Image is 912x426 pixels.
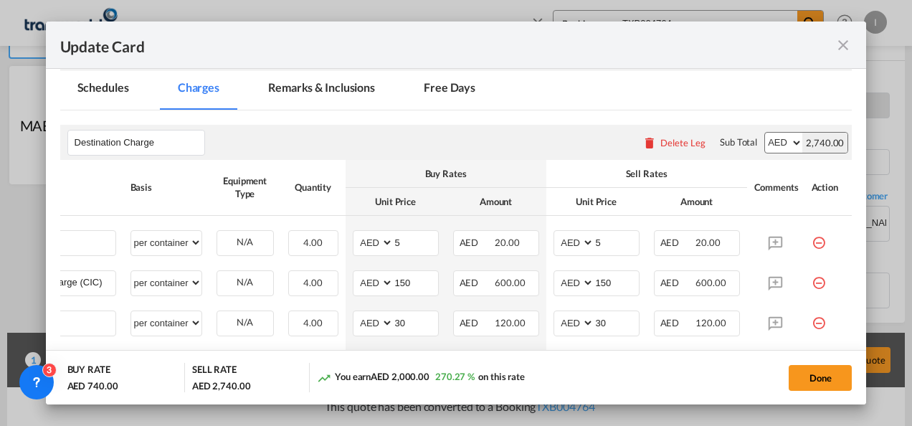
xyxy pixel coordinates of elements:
input: 30 [594,311,639,333]
div: SELL RATE [192,363,237,379]
input: 30 [394,311,438,333]
span: 120.00 [495,317,525,328]
input: 5 [394,231,438,252]
div: AED 740.00 [67,379,118,392]
input: 5 [594,231,639,252]
th: Comments [747,160,804,216]
span: AED [660,317,694,328]
select: per container [131,311,201,334]
span: AED [660,237,694,248]
div: Buy Rates [353,167,539,180]
span: 600.00 [695,277,726,288]
span: 270.27 % [435,371,475,382]
md-tab-item: Schedules [60,70,146,110]
span: 4.00 [303,317,323,328]
div: Sell Rates [554,167,740,180]
select: per container [131,271,201,294]
div: Equipment Type [217,174,274,200]
th: Unit Price [546,188,647,216]
md-tab-item: Remarks & Inclusions [251,70,392,110]
th: Amount [446,188,546,216]
div: 2,740.00 [802,133,847,153]
md-icon: icon-trending-up [317,371,331,385]
th: Action [804,160,852,216]
md-icon: icon-minus-circle-outline red-400-fg [812,270,826,285]
input: Leg Name [75,132,204,153]
div: BUY RATE [67,363,110,379]
th: Unit Price [346,188,446,216]
button: Delete Leg [642,137,706,148]
span: 120.00 [695,317,726,328]
div: N/A [217,311,273,333]
md-tab-item: Free Days [407,70,493,110]
md-icon: icon-minus-circle-outline red-400-fg [812,311,826,325]
th: Amount [647,188,747,216]
div: N/A [217,231,273,253]
div: Update Card [60,36,835,54]
span: 4.00 [303,237,323,248]
div: AED 2,740.00 [192,379,251,392]
md-dialog: Update CardPort of ... [46,22,867,405]
span: 20.00 [495,237,520,248]
span: AED [460,317,493,328]
input: 150 [394,271,438,293]
span: AED 2,000.00 [371,371,429,382]
md-pagination-wrapper: Use the left and right arrow keys to navigate between tabs [60,70,508,110]
md-tab-item: Charges [161,70,237,110]
span: 600.00 [495,277,525,288]
span: AED [460,237,493,248]
div: Sub Total [720,136,757,148]
span: 4.00 [303,277,323,288]
span: 20.00 [695,237,721,248]
div: N/A [217,271,273,293]
select: per container [131,231,201,254]
md-icon: icon-close fg-AAA8AD m-0 pointer [835,37,852,54]
div: Delete Leg [660,137,706,148]
button: Done [789,365,852,391]
div: Quantity [288,181,338,194]
md-icon: icon-delete [642,136,657,150]
input: 150 [594,271,639,293]
div: Basis [130,181,202,194]
div: You earn on this rate [317,370,525,385]
span: AED [460,277,493,288]
span: AED [660,277,694,288]
md-icon: icon-minus-circle-outline red-400-fg [812,230,826,245]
